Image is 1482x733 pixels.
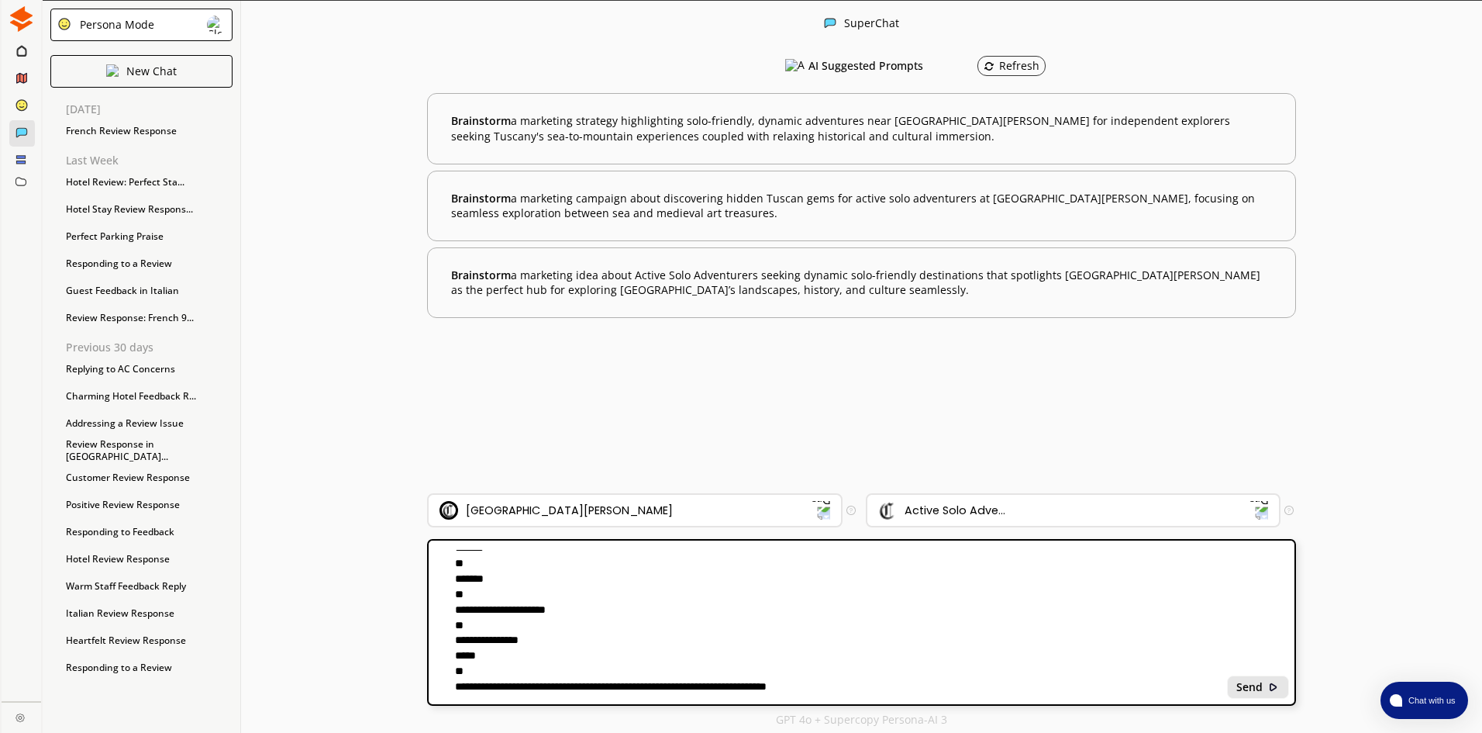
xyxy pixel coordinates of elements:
div: Review Response in [GEOGRAPHIC_DATA]... [58,439,240,462]
img: Close [57,17,71,31]
div: Hotel Review Response [58,548,240,571]
div: Heartfelt Review Response [58,629,240,652]
span: Chat with us [1402,694,1459,707]
div: Hotel Review: Perfect Sta... [58,171,240,194]
p: GPT 4o + Supercopy Persona-AI 3 [776,714,947,726]
div: Responding to a Review [58,656,240,679]
img: Close [106,64,119,77]
span: Brainstorm [451,113,511,128]
img: Tooltip Icon [846,506,856,515]
button: atlas-launcher [1380,682,1468,719]
div: Charming Hotel Feedback R... [58,385,240,408]
b: a marketing campaign about discovering hidden Tuscan gems for active solo adventurers at [GEOGRAP... [451,191,1272,221]
div: Responding to Feedback [58,520,240,544]
img: Audience Icon [878,501,897,520]
div: SuperChat [844,17,899,32]
div: Customer Review Response [58,466,240,489]
div: Addressing a Review Issue [58,412,240,435]
img: AI Suggested Prompts [785,59,805,73]
div: Review Response: French 9... [58,306,240,330]
div: Positive Review Response [58,493,240,517]
span: Brainstorm [451,191,511,206]
div: Persona Mode [74,19,154,31]
div: Active Solo Adve... [905,504,1005,517]
img: Refresh [984,61,994,71]
b: a marketing idea about Active Solo Adventurers seeking dynamic solo-friendly destinations that sp... [451,268,1272,298]
div: Guest Feedback in Italian [58,279,240,303]
div: French Review Response [58,119,240,143]
img: Dropdown Icon [810,500,830,520]
img: Tooltip Icon [1284,506,1294,515]
div: Italian Review Response [58,602,240,625]
h3: AI Suggested Prompts [808,54,923,78]
img: Close [824,17,836,29]
p: [DATE] [66,103,240,116]
p: Previous 30 days [66,341,240,354]
div: Warm Staff Feedback Reply [58,575,240,598]
img: Close [16,713,25,722]
b: a marketing strategy highlighting solo-friendly, dynamic adventures near [GEOGRAPHIC_DATA][PERSON... [451,113,1272,143]
img: Brand Icon [439,501,458,520]
img: Close [207,16,226,34]
img: Close [9,6,34,32]
b: Send [1236,681,1263,693]
div: Responding to a Review [58,252,240,275]
img: Dropdown Icon [1249,500,1269,520]
a: Close [2,702,41,729]
span: Brainstorm [451,268,511,282]
img: Close [1268,682,1279,693]
p: Last Week [66,154,240,167]
div: [GEOGRAPHIC_DATA][PERSON_NAME] [466,504,673,517]
div: Hotel Stay Review Respons... [58,198,240,221]
p: New Chat [126,65,177,78]
div: Replying to AC Concerns [58,358,240,381]
div: Refresh [984,60,1039,72]
div: Perfect Parking Praise [58,225,240,248]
